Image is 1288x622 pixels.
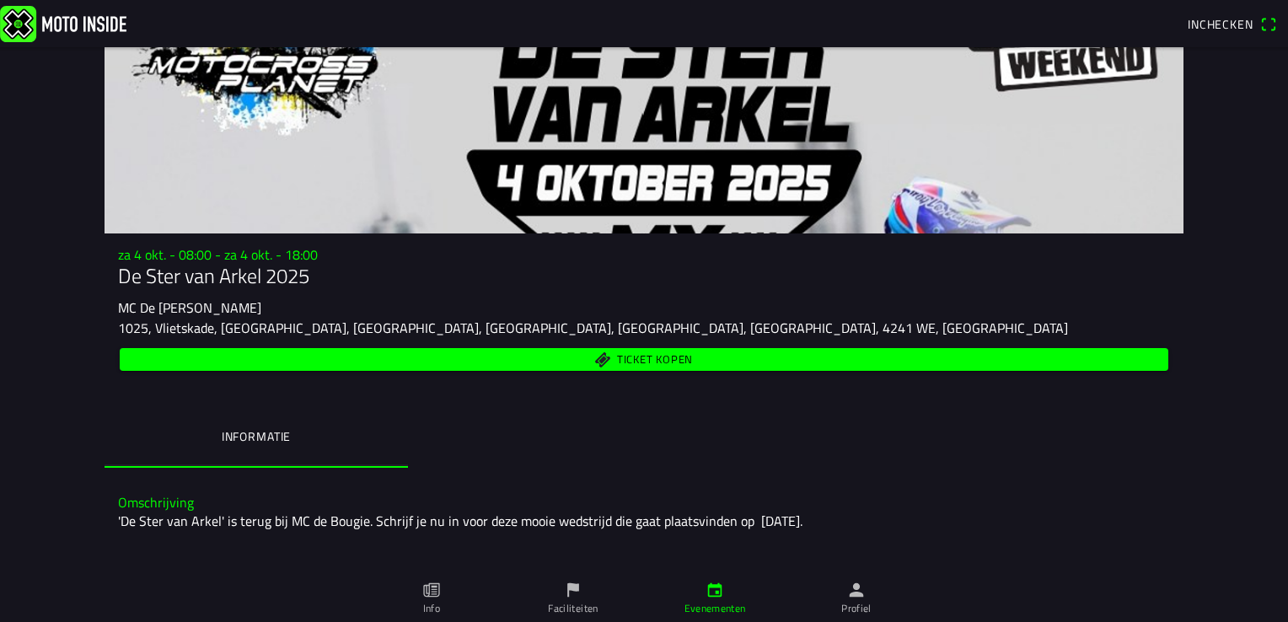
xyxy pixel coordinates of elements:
[118,298,261,318] ion-text: MC De [PERSON_NAME]
[118,264,1170,288] h1: De Ster van Arkel 2025
[617,355,693,366] span: Ticket kopen
[847,581,866,599] ion-icon: person
[564,581,582,599] ion-icon: flag
[118,247,1170,263] h3: za 4 okt. - 08:00 - za 4 okt. - 18:00
[423,601,440,616] ion-label: Info
[706,581,724,599] ion-icon: calendar
[1179,9,1285,38] a: Incheckenqr scanner
[422,581,441,599] ion-icon: paper
[1188,15,1253,33] span: Inchecken
[118,318,1068,338] ion-text: 1025, Vlietskade, [GEOGRAPHIC_DATA], [GEOGRAPHIC_DATA], [GEOGRAPHIC_DATA], [GEOGRAPHIC_DATA], [GE...
[118,495,1170,511] h3: Omschrijving
[684,601,746,616] ion-label: Evenementen
[841,601,872,616] ion-label: Profiel
[222,427,291,446] ion-label: Informatie
[548,601,598,616] ion-label: Faciliteiten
